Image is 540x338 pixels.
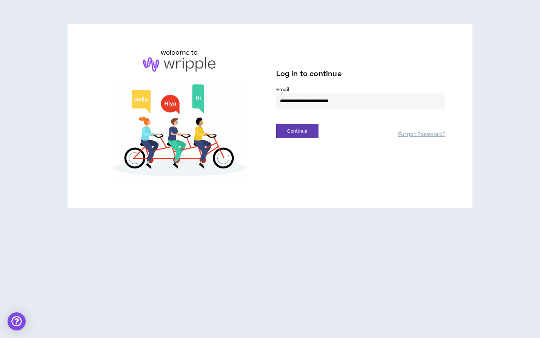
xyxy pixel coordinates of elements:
img: logo-brand.png [143,57,215,72]
h6: welcome to [161,48,198,57]
a: Forgot Password? [398,131,445,138]
button: Continue [276,124,318,138]
label: Email [276,86,446,93]
div: Open Intercom Messenger [8,312,26,330]
span: Log in to continue [276,69,342,79]
img: Welcome to Wripple [95,79,264,184]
